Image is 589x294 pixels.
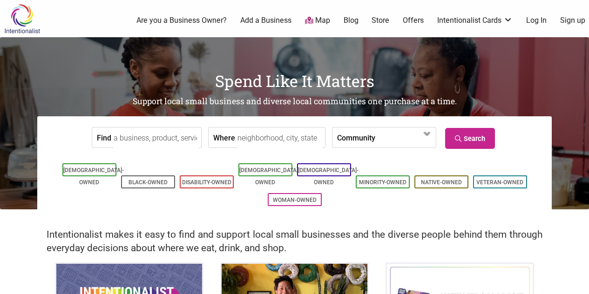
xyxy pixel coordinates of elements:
[182,179,231,186] a: Disability-Owned
[344,15,359,26] a: Blog
[63,167,124,186] a: [DEMOGRAPHIC_DATA]-Owned
[237,127,323,148] input: neighborhood, city, state
[359,179,406,186] a: Minority-Owned
[437,15,513,26] a: Intentionalist Cards
[97,127,111,147] label: Find
[445,128,495,149] a: Search
[114,127,199,148] input: a business, product, service
[273,197,317,203] a: Woman-Owned
[476,179,523,186] a: Veteran-Owned
[240,15,291,26] a: Add a Business
[305,15,330,26] a: Map
[47,228,542,255] h2: Intentionalist makes it easy to find and support local small businesses and the diverse people be...
[213,127,235,147] label: Where
[298,167,359,186] a: [DEMOGRAPHIC_DATA]-Owned
[136,15,227,26] a: Are you a Business Owner?
[421,179,462,186] a: Native-Owned
[526,15,547,26] a: Log In
[560,15,585,26] a: Sign up
[372,15,389,26] a: Store
[129,179,168,186] a: Black-Owned
[337,127,375,147] label: Community
[403,15,424,26] a: Offers
[239,167,300,186] a: [DEMOGRAPHIC_DATA]-Owned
